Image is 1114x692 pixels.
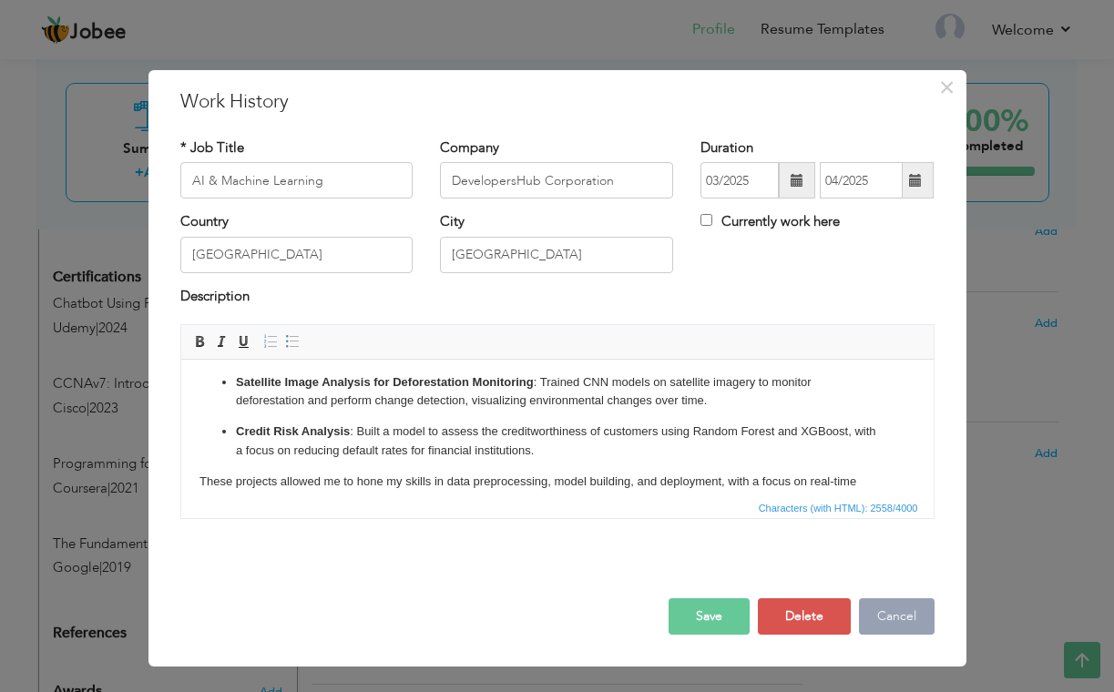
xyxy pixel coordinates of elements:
[700,162,779,198] input: From
[181,354,934,491] iframe: Rich Text Editor, workEditor
[933,73,962,102] button: Close
[180,287,250,306] label: Description
[820,162,903,198] input: Present
[758,598,851,635] button: Delete
[189,331,210,351] a: Bold
[211,331,231,351] a: Italic
[669,598,750,635] button: Save
[440,212,465,231] label: City
[859,598,935,635] button: Cancel
[700,214,712,226] input: Currently work here
[180,138,244,158] label: * Job Title
[180,88,935,116] h3: Work History
[755,500,922,516] span: Characters (with HTML): 2558/4000
[282,331,302,351] a: Insert/Remove Bulleted List
[233,331,253,351] a: Underline
[440,138,499,158] label: Company
[755,500,924,516] div: Statistics
[700,138,753,158] label: Duration
[18,118,734,157] p: These projects allowed me to hone my skills in data preprocessing, model building, and deployment...
[261,331,281,351] a: Insert/Remove Numbered List
[180,212,229,231] label: Country
[700,212,840,231] label: Currently work here
[939,71,955,104] span: ×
